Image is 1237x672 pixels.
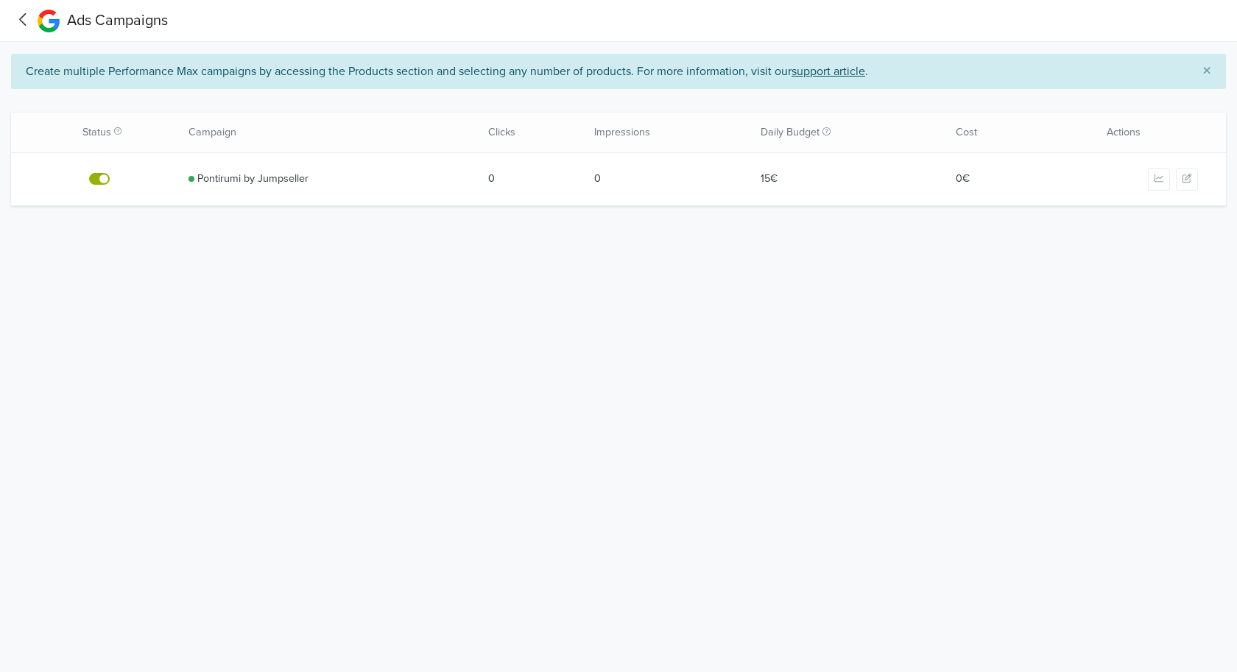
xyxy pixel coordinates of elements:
[11,54,1226,89] div: Create multiple Performance Max campaigns by accessing the Products section and selecting any num...
[67,12,168,29] span: Ads Campaigns
[1202,60,1211,82] span: ×
[761,171,932,187] a: 15€
[188,176,194,182] div: Enabled
[637,64,868,79] a: For more information, visit oursupport article.
[11,113,177,152] div: Status
[488,171,571,187] a: 0
[594,171,737,187] a: 0
[582,113,749,152] div: Impressions
[792,64,865,79] u: support article
[1037,113,1226,152] div: Actions
[1148,168,1170,191] button: Campaign metrics
[177,113,476,152] div: Campaign
[476,113,582,152] div: Clicks
[197,171,309,187] a: Pontirumi by Jumpseller
[1176,168,1198,191] button: Edit campaign
[1188,54,1226,89] button: Close
[944,113,1037,152] div: Cost
[749,113,944,152] div: Daily Budget
[956,171,1026,187] a: 0€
